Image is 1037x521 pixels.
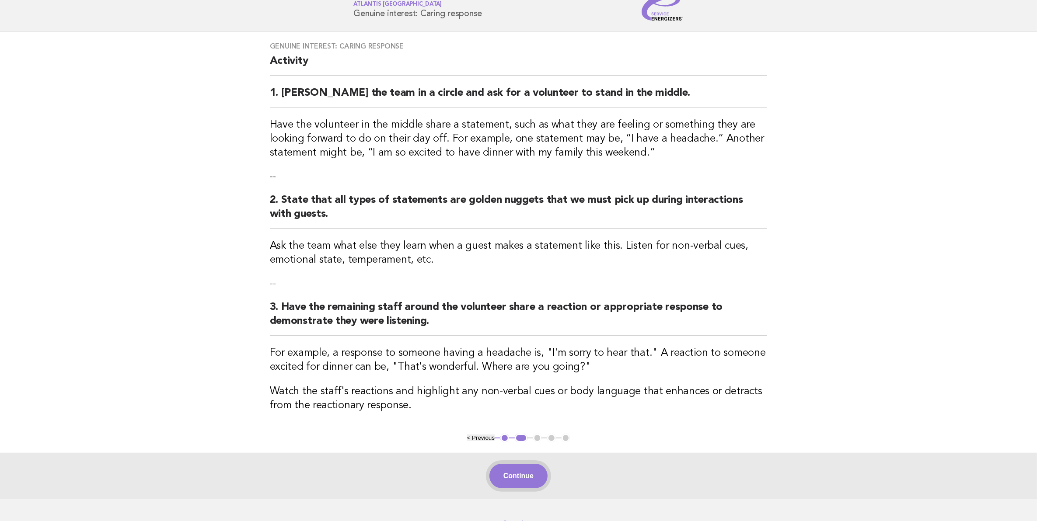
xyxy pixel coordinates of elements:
[500,434,509,442] button: 1
[270,193,768,229] h2: 2. State that all types of statements are golden nuggets that we must pick up during interactions...
[270,42,768,51] h3: Genuine interest: Caring response
[270,278,768,290] p: --
[489,464,548,488] button: Continue
[270,170,768,183] p: --
[515,434,527,442] button: 2
[270,346,768,374] h3: For example, a response to someone having a headache is, "I'm sorry to hear that." A reaction to ...
[270,86,768,108] h2: 1. [PERSON_NAME] the team in a circle and ask for a volunteer to stand in the middle.
[270,118,768,160] h3: Have the volunteer in the middle share a statement, such as what they are feeling or something th...
[270,239,768,267] h3: Ask the team what else they learn when a guest makes a statement like this. Listen for non-verbal...
[467,434,495,441] button: < Previous
[270,300,768,336] h2: 3. Have the remaining staff around the volunteer share a reaction or appropriate response to demo...
[270,385,768,413] h3: Watch the staff's reactions and highlight any non-verbal cues or body language that enhances or d...
[354,2,442,7] span: Atlantis [GEOGRAPHIC_DATA]
[270,54,768,76] h2: Activity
